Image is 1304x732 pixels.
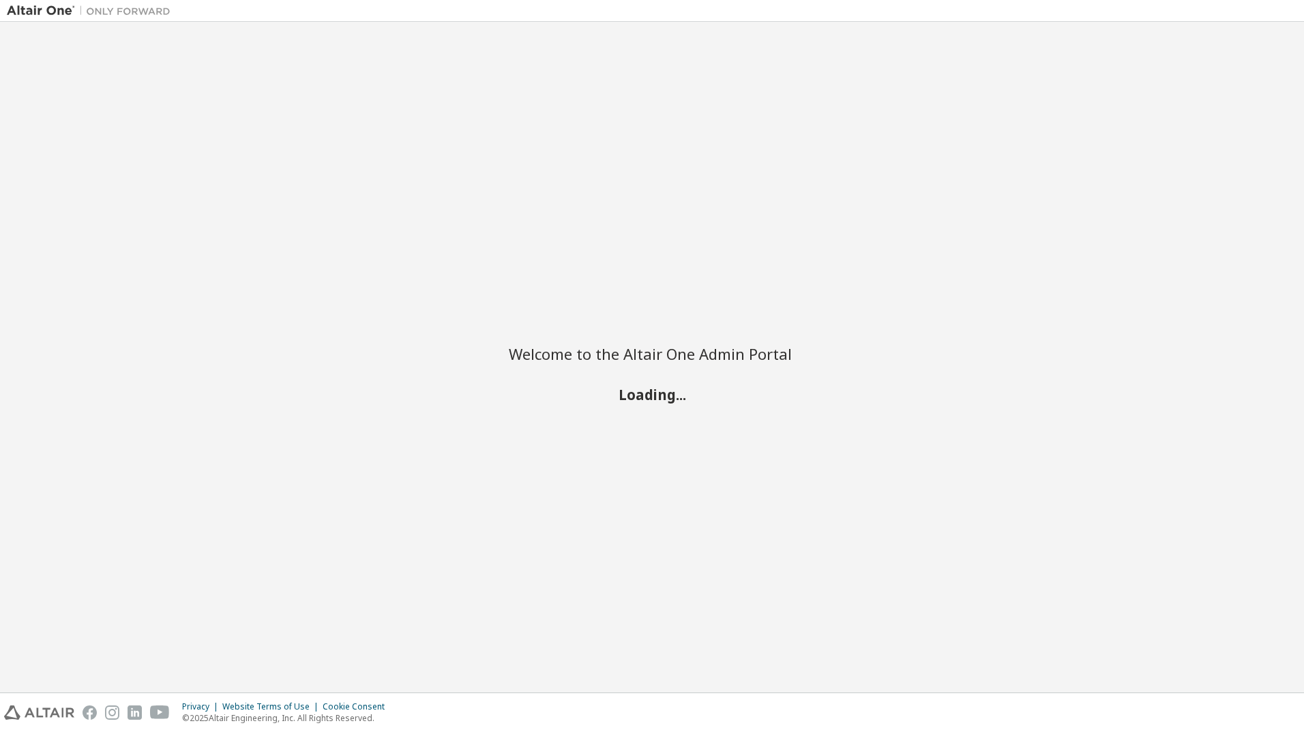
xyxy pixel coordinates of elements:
img: altair_logo.svg [4,705,74,720]
img: facebook.svg [83,705,97,720]
img: instagram.svg [105,705,119,720]
h2: Loading... [509,386,795,403]
img: youtube.svg [150,705,170,720]
div: Privacy [182,701,222,712]
img: linkedin.svg [128,705,142,720]
div: Cookie Consent [323,701,393,712]
img: Altair One [7,4,177,18]
p: © 2025 Altair Engineering, Inc. All Rights Reserved. [182,712,393,724]
h2: Welcome to the Altair One Admin Portal [509,344,795,363]
div: Website Terms of Use [222,701,323,712]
